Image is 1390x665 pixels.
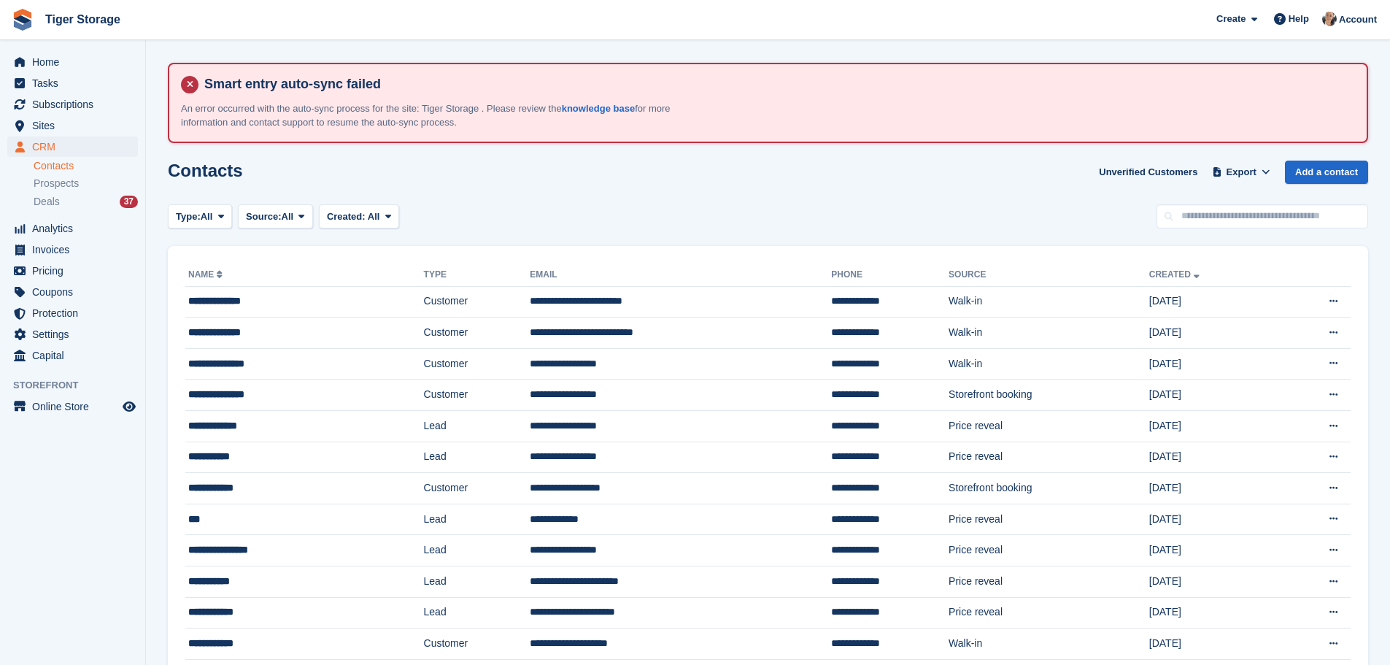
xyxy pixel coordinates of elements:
[32,137,120,157] span: CRM
[32,218,120,239] span: Analytics
[7,261,138,281] a: menu
[424,286,530,318] td: Customer
[1149,504,1278,535] td: [DATE]
[1149,269,1202,280] a: Created
[424,535,530,566] td: Lead
[34,195,60,209] span: Deals
[1227,165,1256,180] span: Export
[34,159,138,173] a: Contacts
[32,94,120,115] span: Subscriptions
[7,218,138,239] a: menu
[949,411,1149,442] td: Price reveal
[949,264,1149,287] th: Source
[32,52,120,72] span: Home
[949,348,1149,380] td: Walk-in
[1149,629,1278,660] td: [DATE]
[32,73,120,93] span: Tasks
[188,269,225,280] a: Name
[1093,161,1203,185] a: Unverified Customers
[562,103,635,114] a: knowledge base
[1149,348,1278,380] td: [DATE]
[949,380,1149,411] td: Storefront booking
[949,629,1149,660] td: Walk-in
[12,9,34,31] img: stora-icon-8386f47178a22dfd0bd8f6a31ec36ba5ce8667c1dd55bd0f319d3a0aa187defe.svg
[246,210,281,224] span: Source:
[176,210,201,224] span: Type:
[120,398,138,415] a: Preview store
[949,286,1149,318] td: Walk-in
[32,303,120,323] span: Protection
[198,76,1355,93] h4: Smart entry auto-sync failed
[424,442,530,473] td: Lead
[168,204,232,228] button: Type: All
[424,473,530,504] td: Customer
[120,196,138,208] div: 37
[238,204,313,228] button: Source: All
[1149,535,1278,566] td: [DATE]
[168,161,243,180] h1: Contacts
[949,535,1149,566] td: Price reveal
[1209,161,1273,185] button: Export
[368,211,380,222] span: All
[7,137,138,157] a: menu
[949,473,1149,504] td: Storefront booking
[7,94,138,115] a: menu
[39,7,126,31] a: Tiger Storage
[424,318,530,349] td: Customer
[7,52,138,72] a: menu
[1149,442,1278,473] td: [DATE]
[424,380,530,411] td: Customer
[1216,12,1246,26] span: Create
[949,504,1149,535] td: Price reveal
[1149,411,1278,442] td: [DATE]
[1322,12,1337,26] img: Becky Martin
[1149,473,1278,504] td: [DATE]
[1285,161,1368,185] a: Add a contact
[201,210,213,224] span: All
[424,504,530,535] td: Lead
[181,101,692,130] p: An error occurred with the auto-sync process for the site: Tiger Storage . Please review the for ...
[7,324,138,345] a: menu
[327,211,366,222] span: Created:
[831,264,949,287] th: Phone
[424,566,530,598] td: Lead
[7,345,138,366] a: menu
[424,411,530,442] td: Lead
[1149,380,1278,411] td: [DATE]
[7,115,138,136] a: menu
[32,324,120,345] span: Settings
[7,73,138,93] a: menu
[1149,597,1278,629] td: [DATE]
[530,264,831,287] th: Email
[32,115,120,136] span: Sites
[7,282,138,302] a: menu
[424,348,530,380] td: Customer
[949,597,1149,629] td: Price reveal
[13,378,145,393] span: Storefront
[34,176,138,191] a: Prospects
[32,239,120,260] span: Invoices
[282,210,294,224] span: All
[32,282,120,302] span: Coupons
[32,261,120,281] span: Pricing
[32,345,120,366] span: Capital
[7,396,138,417] a: menu
[424,629,530,660] td: Customer
[949,566,1149,598] td: Price reveal
[7,303,138,323] a: menu
[424,264,530,287] th: Type
[7,239,138,260] a: menu
[1289,12,1309,26] span: Help
[949,442,1149,473] td: Price reveal
[32,396,120,417] span: Online Store
[34,177,79,191] span: Prospects
[949,318,1149,349] td: Walk-in
[1149,318,1278,349] td: [DATE]
[319,204,399,228] button: Created: All
[1149,566,1278,598] td: [DATE]
[34,194,138,210] a: Deals 37
[1339,12,1377,27] span: Account
[1149,286,1278,318] td: [DATE]
[424,597,530,629] td: Lead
